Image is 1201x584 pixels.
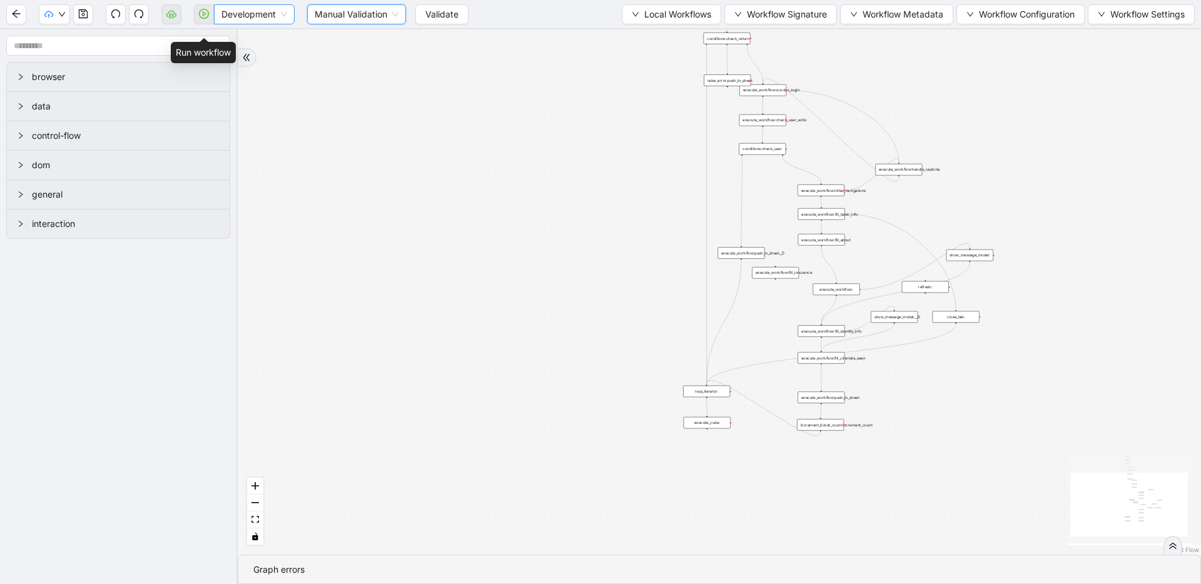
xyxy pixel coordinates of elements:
[17,220,24,228] span: right
[253,563,1185,576] div: Graph errors
[752,267,799,279] div: execute_workflow:fill_insurance
[129,4,149,24] button: redo
[7,209,230,238] div: interaction
[683,386,730,398] div: loop_iterator:
[632,11,639,18] span: down
[840,4,953,24] button: downWorkflow Metadata
[747,8,827,21] span: Workflow Signature
[966,11,974,18] span: down
[7,92,230,121] div: data
[17,73,24,81] span: right
[739,114,786,126] div: execute_workflow:check_user_exits
[846,306,894,331] g: Edge from execute_workflow:fill_identity_info to show_message_modal:__0
[797,419,844,431] div: increment_ticket_count:increment_count
[798,234,845,246] div: execute_workflow:fill_about
[11,9,21,19] span: arrow-left
[58,11,66,18] span: down
[861,243,970,289] g: Edge from execute_workflow: to show_message_modal:
[6,4,26,24] button: arrow-left
[850,11,858,18] span: down
[111,9,121,19] span: undo
[946,249,993,261] div: show_message_modal:
[707,380,821,436] g: Edge from increment_ticket_count:increment_count to loop_iterator:
[1098,11,1105,18] span: down
[798,208,845,220] div: execute_workflow:fill_basic_info
[704,74,751,86] div: raise_error:push_to_sheet
[704,74,751,86] div: raise_error:push_to_sheetplus-circle
[1110,8,1185,21] span: Workflow Settings
[134,9,144,19] span: redo
[704,33,751,44] div: conditions:check_return
[166,9,176,19] span: cloud-server
[1167,546,1199,553] a: React Flow attribution
[32,129,220,143] span: control-flow
[703,433,711,441] span: plus-circle
[39,4,70,24] button: cloud-uploaddown
[979,8,1075,21] span: Workflow Configuration
[717,247,764,259] div: execute_workflow:push_to_sheet__0
[73,4,93,24] button: save
[933,311,980,323] div: close_tab:
[763,127,763,141] g: Edge from execute_workflow:check_user_exits to conditions:check_user
[798,184,844,196] div: execute_workflow:initial_navigations
[798,325,845,337] div: execute_workflow:fill_identity_info
[813,283,859,295] div: execute_workflow:
[7,121,230,150] div: control-flow
[32,70,220,84] span: browser
[739,84,786,96] div: execute_workflow:zocdoc_login
[17,103,24,110] span: right
[902,281,949,293] div: refresh:
[32,217,220,231] span: interaction
[752,267,799,279] div: execute_workflow:fill_insuranceplus-circle
[734,11,742,18] span: down
[247,478,263,495] button: zoom in
[821,262,970,324] g: Edge from show_message_modal: to execute_workflow:fill_identity_info
[747,46,763,83] g: Edge from conditions:check_return to execute_workflow:zocdoc_login
[798,352,844,364] div: execute_workflow:fill_clientele_seen
[44,10,53,19] span: cloud-upload
[783,156,821,183] g: Edge from conditions:check_user to execute_workflow:initial_navigations
[247,528,263,545] button: toggle interactivity
[798,391,844,403] div: execute_workflow:push_to_sheet
[684,417,731,429] div: execute_code:
[821,324,894,351] g: Edge from show_message_modal:__0 to execute_workflow:fill_clientele_seen
[707,260,741,385] g: Edge from execute_workflow:push_to_sheet__0 to loop_iterator:
[32,99,220,113] span: data
[221,5,287,24] span: Development
[242,53,251,62] span: double-right
[315,5,398,24] span: Manual Validation
[247,495,263,511] button: zoom out
[741,156,742,246] g: Edge from conditions:check_user to execute_workflow:push_to_sheet__0
[78,9,88,19] span: save
[739,143,786,155] div: conditions:check_user
[32,158,220,172] span: dom
[425,8,459,21] span: Validate
[875,164,922,176] div: execute_workflow:handle_captcha
[921,298,930,306] span: plus-circle
[415,4,469,24] button: Validate
[247,511,263,528] button: fit view
[871,311,918,323] div: show_message_modal:__0
[846,158,899,190] g: Edge from execute_workflow:initial_navigations to execute_workflow:handle_captcha
[644,8,711,21] span: Local Workflows
[724,4,837,24] button: downWorkflow Signature
[161,4,181,24] button: cloud-server
[821,247,836,283] g: Edge from execute_workflow:fill_about to execute_workflow:
[7,63,230,91] div: browser
[171,42,236,63] div: Run workflow
[821,405,821,418] g: Edge from execute_workflow:push_to_sheet to increment_ticket_count:increment_count
[622,4,721,24] button: downLocal Workflows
